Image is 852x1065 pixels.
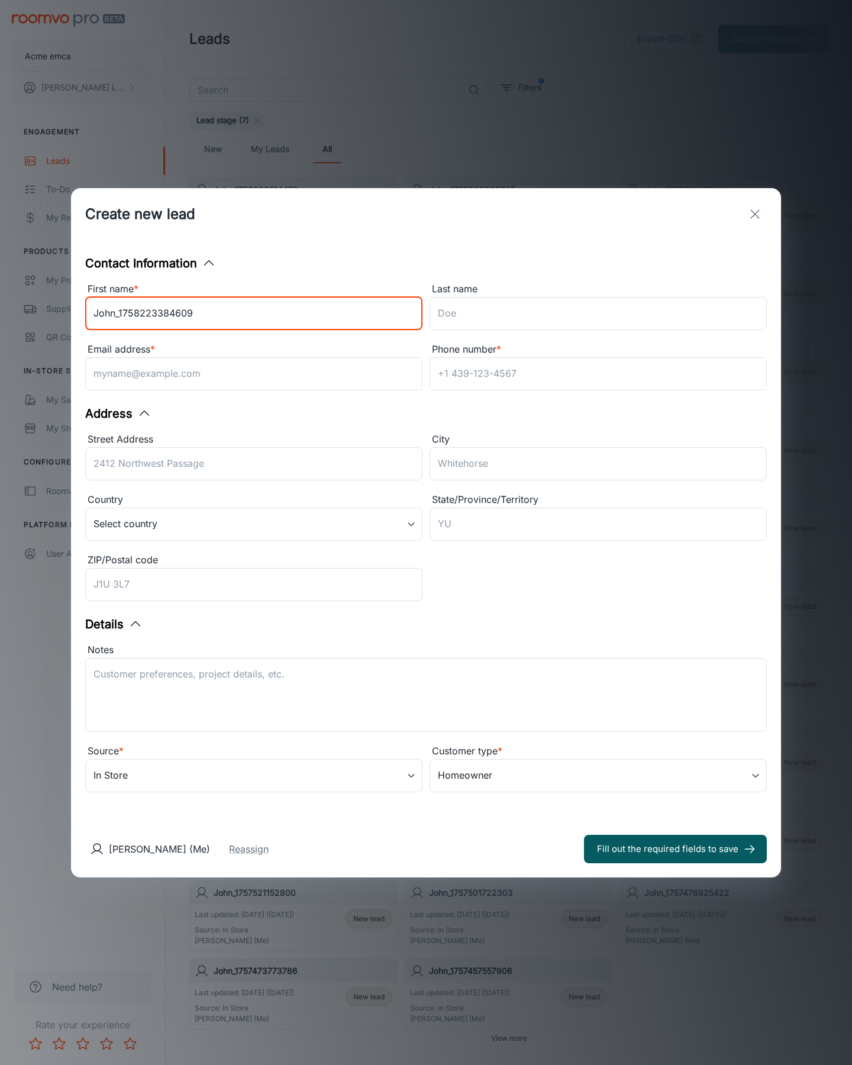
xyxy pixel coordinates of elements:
div: Country [85,492,422,508]
div: Street Address [85,432,422,447]
div: Source [85,744,422,759]
p: [PERSON_NAME] (Me) [109,842,210,856]
button: Reassign [229,842,269,856]
div: Phone number [430,342,767,357]
input: John [85,297,422,330]
div: Last name [430,282,767,297]
button: Contact Information [85,254,216,272]
h1: Create new lead [85,204,195,225]
div: In Store [85,759,422,792]
input: J1U 3L7 [85,568,422,601]
div: First name [85,282,422,297]
input: Whitehorse [430,447,767,480]
button: Fill out the required fields to save [584,835,767,863]
div: Customer type [430,744,767,759]
div: ZIP/Postal code [85,553,422,568]
button: exit [743,202,767,226]
input: 2412 Northwest Passage [85,447,422,480]
div: Email address [85,342,422,357]
input: YU [430,508,767,541]
div: Notes [85,643,767,658]
div: State/Province/Territory [430,492,767,508]
div: Select country [85,508,422,541]
div: Homeowner [430,759,767,792]
input: myname@example.com [85,357,422,390]
div: City [430,432,767,447]
button: Details [85,615,143,633]
button: Address [85,405,151,422]
input: +1 439-123-4567 [430,357,767,390]
input: Doe [430,297,767,330]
